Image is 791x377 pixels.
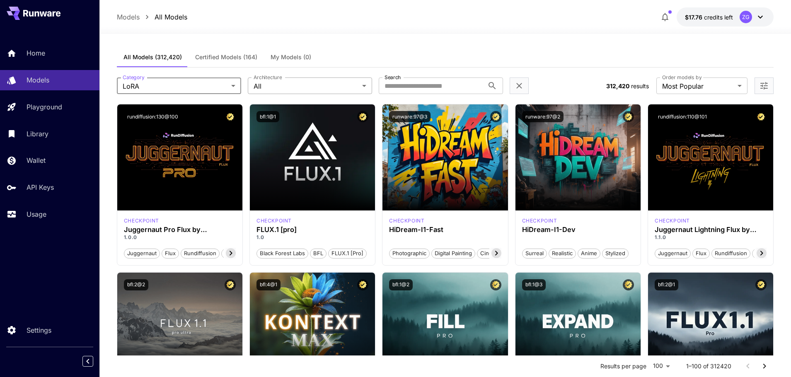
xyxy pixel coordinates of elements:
span: Cinematic [477,249,508,258]
span: results [631,82,649,89]
p: Results per page [600,362,646,370]
button: bfl:1@2 [389,279,413,290]
p: Home [27,48,45,58]
p: checkpoint [655,217,690,225]
button: $17.76224ZG [677,7,774,27]
button: bfl:2@1 [655,279,678,290]
p: 1.1.0 [655,234,767,241]
button: juggernaut [124,248,160,259]
span: Surreal [522,249,547,258]
span: FLUX.1 [pro] [329,249,366,258]
p: checkpoint [522,217,557,225]
button: flux [162,248,179,259]
button: rundiffusion:130@100 [124,111,181,122]
button: rundiffusion [181,248,220,259]
button: schnell [752,248,777,259]
button: Certified Model – Vetted for best performance and includes a commercial license. [623,111,634,122]
a: Models [117,12,140,22]
button: bfl:1@1 [256,111,279,122]
button: rundiffusion:110@101 [655,111,710,122]
div: FLUX.1 D [655,217,690,225]
button: juggernaut [655,248,691,259]
button: Digital Painting [431,248,475,259]
span: juggernaut [655,249,690,258]
div: Juggernaut Pro Flux by RunDiffusion [124,226,236,234]
p: 1.0 [256,234,368,241]
button: pro [221,248,237,259]
span: Most Popular [662,81,734,91]
p: Models [27,75,49,85]
span: juggernaut [124,249,160,258]
button: Surreal [522,248,547,259]
p: checkpoint [389,217,424,225]
label: Search [385,74,401,81]
button: bfl:2@2 [124,279,148,290]
button: Certified Model – Vetted for best performance and includes a commercial license. [755,111,767,122]
button: Collapse sidebar [82,356,93,367]
button: Black Forest Labs [256,248,308,259]
button: Certified Model – Vetted for best performance and includes a commercial license. [225,111,236,122]
div: Collapse sidebar [89,354,99,369]
button: Certified Model – Vetted for best performance and includes a commercial license. [490,111,501,122]
button: bfl:4@1 [256,279,281,290]
button: Clear filters (1) [514,81,524,91]
div: FLUX.1 D [124,217,159,225]
div: HiDream Dev [522,217,557,225]
div: ZG [740,11,752,23]
button: Cinematic [477,248,509,259]
span: All Models (312,420) [123,53,182,61]
span: Stylized [602,249,628,258]
button: Stylized [602,248,629,259]
button: rundiffusion [711,248,750,259]
div: HiDream Fast [389,217,424,225]
h3: FLUX.1 [pro] [256,226,368,234]
button: Open more filters [759,81,769,91]
span: pro [222,249,236,258]
nav: breadcrumb [117,12,187,22]
span: Anime [578,249,600,258]
h3: Juggernaut Lightning Flux by RunDiffusion [655,226,767,234]
p: Settings [27,325,51,335]
label: Architecture [254,74,282,81]
p: Playground [27,102,62,112]
span: flux [162,249,179,258]
label: Category [123,74,145,81]
h3: HiDream-I1-Fast [389,226,501,234]
span: Black Forest Labs [257,249,308,258]
button: Certified Model – Vetted for best performance and includes a commercial license. [357,279,368,290]
button: Certified Model – Vetted for best performance and includes a commercial license. [357,111,368,122]
span: rundiffusion [712,249,750,258]
p: checkpoint [256,217,292,225]
p: checkpoint [124,217,159,225]
div: 100 [650,360,673,372]
span: Realistic [549,249,576,258]
a: All Models [155,12,187,22]
span: Certified Models (164) [195,53,257,61]
span: BFL [310,249,326,258]
button: flux [692,248,710,259]
span: schnell [752,249,777,258]
p: Wallet [27,155,46,165]
button: FLUX.1 [pro] [328,248,367,259]
span: flux [693,249,709,258]
button: runware:97@2 [522,111,564,122]
p: 1–100 of 312420 [686,362,731,370]
div: fluxpro [256,217,292,225]
button: runware:97@3 [389,111,431,122]
h3: HiDream-I1-Dev [522,226,634,234]
label: Order models by [662,74,701,81]
button: Go to next page [756,358,773,375]
span: 312,420 [606,82,629,89]
div: $17.76224 [685,13,733,22]
p: API Keys [27,182,54,192]
span: All [254,81,359,91]
button: BFL [310,248,327,259]
button: bfl:1@3 [522,279,546,290]
button: Certified Model – Vetted for best performance and includes a commercial license. [755,279,767,290]
span: $17.76 [685,14,704,21]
